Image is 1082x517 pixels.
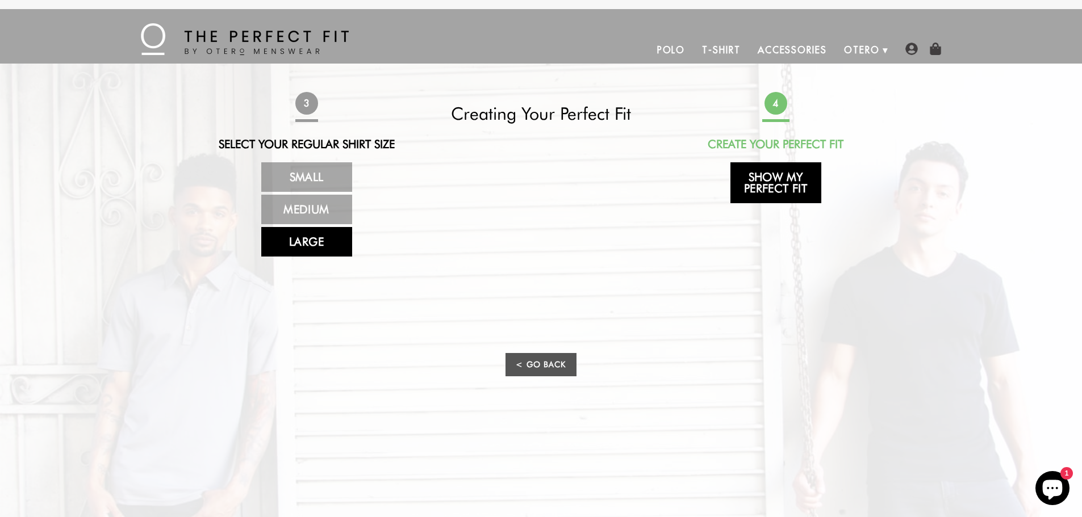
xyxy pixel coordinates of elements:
inbox-online-store-chat: Shopify online store chat [1032,471,1073,508]
h2: Creating Your Perfect Fit [441,103,642,124]
span: 4 [764,91,787,115]
a: T-Shirt [694,36,749,64]
a: Polo [649,36,694,64]
a: Accessories [749,36,835,64]
span: 3 [295,91,318,115]
img: shopping-bag-icon.png [929,43,942,55]
a: Medium [261,195,352,224]
h2: Select Your Regular Shirt Size [206,137,407,151]
h2: Create Your Perfect Fit [675,137,876,151]
a: Otero [835,36,888,64]
a: Large [261,227,352,257]
img: The Perfect Fit - by Otero Menswear - Logo [141,23,349,55]
a: Show My Perfect Fit [730,162,821,203]
a: Small [261,162,352,192]
a: < Go Back [506,353,576,376]
img: user-account-icon.png [905,43,918,55]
